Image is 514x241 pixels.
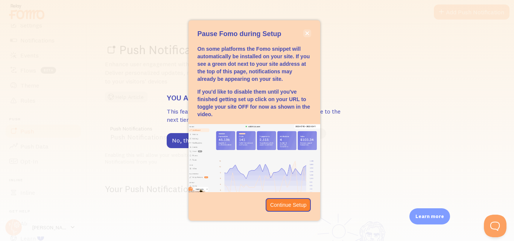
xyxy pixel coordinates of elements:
[303,29,311,37] button: close,
[167,133,207,148] button: No, thanks
[167,93,347,103] h3: You are on a feature limited plan
[167,107,347,124] p: This feature is not available for your plan. Please upgrade to the next tier plan in order to use...
[409,208,450,224] div: Learn more
[270,201,307,209] p: Continue Setup
[266,198,311,212] button: Continue Setup
[415,213,444,220] p: Learn more
[189,20,320,220] div: Pause Fomo during Setup
[198,45,311,83] p: On some platforms the Fomo snippet will automatically be installed on your site. If you see a gre...
[198,29,311,39] p: Pause Fomo during Setup
[198,88,311,118] p: If you'd like to disable them until you've finished getting set up click on your URL to toggle yo...
[484,215,506,237] iframe: Help Scout Beacon - Open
